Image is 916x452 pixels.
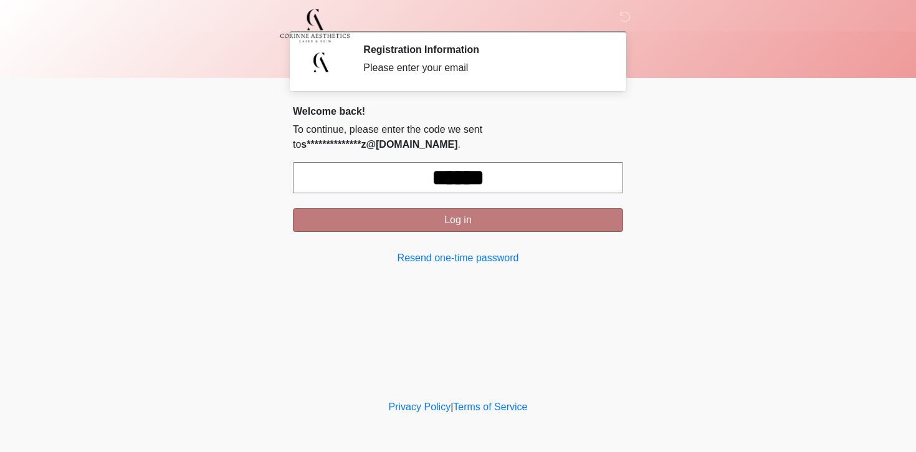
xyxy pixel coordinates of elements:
[293,105,623,117] h2: Welcome back!
[293,122,623,152] p: To continue, please enter the code we sent to .
[293,251,623,266] a: Resend one-time password
[302,44,340,81] img: Agent Avatar
[293,208,623,232] button: Log in
[280,9,350,42] img: Corinne Aesthetics Med Spa Logo
[451,402,453,412] a: |
[389,402,451,412] a: Privacy Policy
[453,402,527,412] a: Terms of Service
[363,60,604,75] div: Please enter your email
